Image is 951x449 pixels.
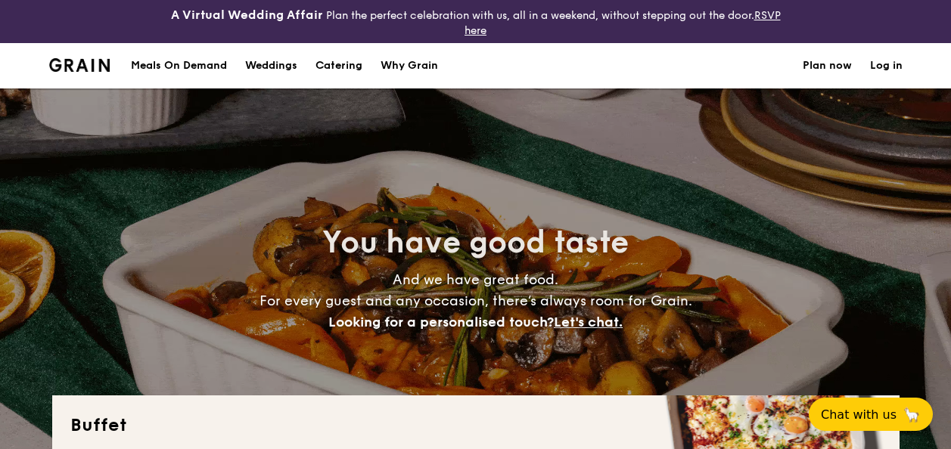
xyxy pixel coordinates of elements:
a: Logotype [49,58,110,72]
h4: A Virtual Wedding Affair [171,6,323,24]
div: Weddings [245,43,297,88]
div: Why Grain [381,43,438,88]
h1: Catering [315,43,362,88]
span: You have good taste [322,224,629,261]
span: Let's chat. [554,314,623,330]
a: Weddings [236,43,306,88]
img: Grain [49,58,110,72]
h2: Buffet [70,413,881,438]
span: Looking for a personalised touch? [328,314,554,330]
span: 🦙 [903,406,921,423]
a: Log in [870,43,903,88]
a: Meals On Demand [122,43,236,88]
a: Plan now [803,43,852,88]
span: Chat with us [821,407,897,422]
a: Catering [306,43,371,88]
span: And we have great food. For every guest and any occasion, there’s always room for Grain. [260,271,692,330]
button: Chat with us🦙 [809,398,933,431]
div: Plan the perfect celebration with us, all in a weekend, without stepping out the door. [159,6,793,37]
a: Why Grain [371,43,447,88]
div: Meals On Demand [131,43,227,88]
